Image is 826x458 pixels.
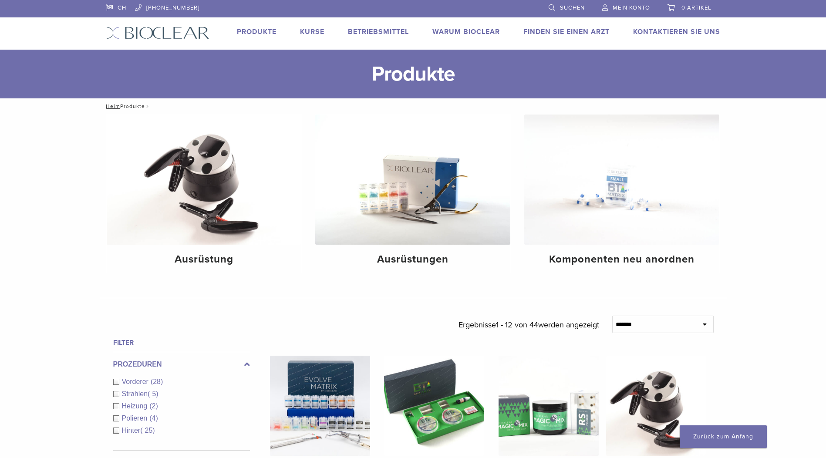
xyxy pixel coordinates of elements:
[348,27,409,36] a: Betriebsmittel
[270,356,370,456] img: Evolve All-in-One-Kit
[106,27,209,39] img: Bioklar
[523,27,610,36] a: Finden Sie einen Arzt
[151,378,163,385] span: (28)
[145,427,155,434] span: 25)
[152,390,158,397] span: 5)
[122,390,152,397] span: Strahlen(
[122,414,150,422] span: Polieren
[103,103,145,109] font: Produkte
[322,252,503,267] h4: Ausrüstungen
[145,104,151,108] span: /
[499,356,599,456] img: Rockstar (RS) Polierset
[122,402,150,410] span: Heizung
[315,114,510,273] a: Ausrüstungen
[315,114,510,245] img: Ausrüstungen
[114,252,295,267] h4: Ausrüstung
[524,114,719,273] a: Komponenten neu anordnen
[633,27,720,36] a: Kontaktieren Sie uns
[496,320,538,330] span: 1 - 12 von 44
[113,360,162,368] font: Prozeduren
[459,316,599,334] p: Ergebnisse werden angezeigt
[107,114,302,245] img: Ausrüstung
[149,402,158,410] span: (2)
[681,4,711,11] span: 0 Artikel
[237,27,276,36] a: Produkte
[432,27,500,36] a: Warum Bioclear
[300,27,324,36] a: Kurse
[531,252,712,267] h4: Komponenten neu anordnen
[113,337,250,348] h4: Filter
[122,378,151,385] span: Vorderer
[122,427,145,434] span: Hinter(
[560,4,585,11] span: Suchen
[149,414,158,422] span: (4)
[107,114,302,273] a: Ausrüstung
[384,356,484,456] img: Schwarzes Dreieck (BT) Bausatz
[606,356,706,456] img: HeatSync-Kit
[524,114,719,245] img: Komponenten neu anordnen
[103,103,120,109] a: Heim
[613,4,650,11] span: Mein Konto
[680,425,767,448] a: Zurück zum Anfang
